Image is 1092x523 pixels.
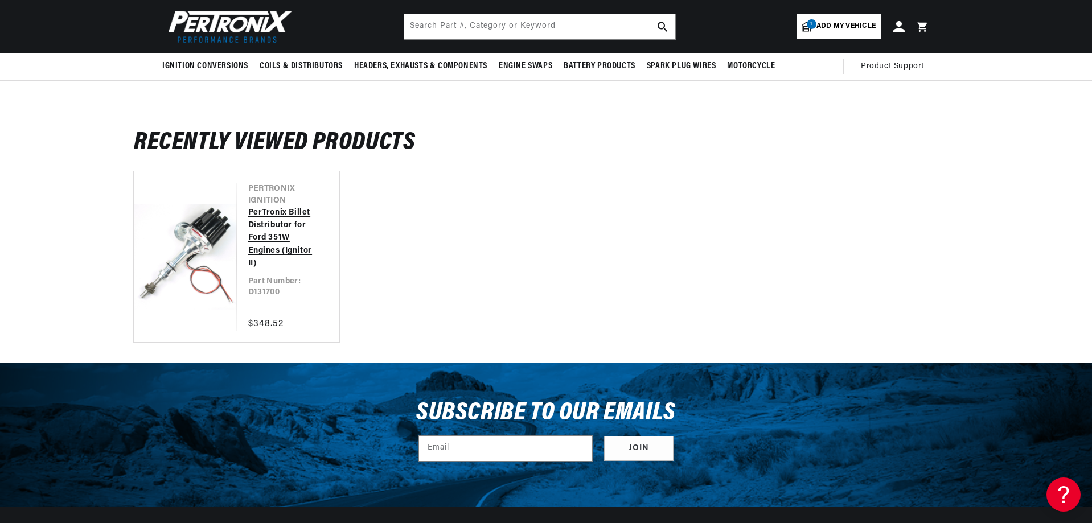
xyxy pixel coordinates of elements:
span: Battery Products [564,60,635,72]
span: Spark Plug Wires [647,60,716,72]
summary: Coils & Distributors [254,53,348,80]
button: search button [650,14,675,39]
summary: Engine Swaps [493,53,558,80]
a: PerTronix Billet Distributor for Ford 351W Engines (Ignitor II) [248,207,317,270]
span: Headers, Exhausts & Components [354,60,487,72]
span: Engine Swaps [499,60,552,72]
h2: RECENTLY VIEWED PRODUCTS [134,132,958,154]
summary: Battery Products [558,53,641,80]
input: Email [419,436,592,461]
button: Subscribe [604,436,674,462]
span: Ignition Conversions [162,60,248,72]
span: Product Support [861,60,924,73]
summary: Ignition Conversions [162,53,254,80]
summary: Spark Plug Wires [641,53,722,80]
h3: Subscribe to our emails [416,402,676,424]
span: 1 [807,19,816,29]
span: Coils & Distributors [260,60,343,72]
img: Pertronix [162,7,293,46]
input: Search Part #, Category or Keyword [404,14,675,39]
summary: Motorcycle [721,53,781,80]
summary: Product Support [861,53,930,80]
span: Motorcycle [727,60,775,72]
span: Add my vehicle [816,21,876,32]
a: 1Add my vehicle [797,14,881,39]
summary: Headers, Exhausts & Components [348,53,493,80]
